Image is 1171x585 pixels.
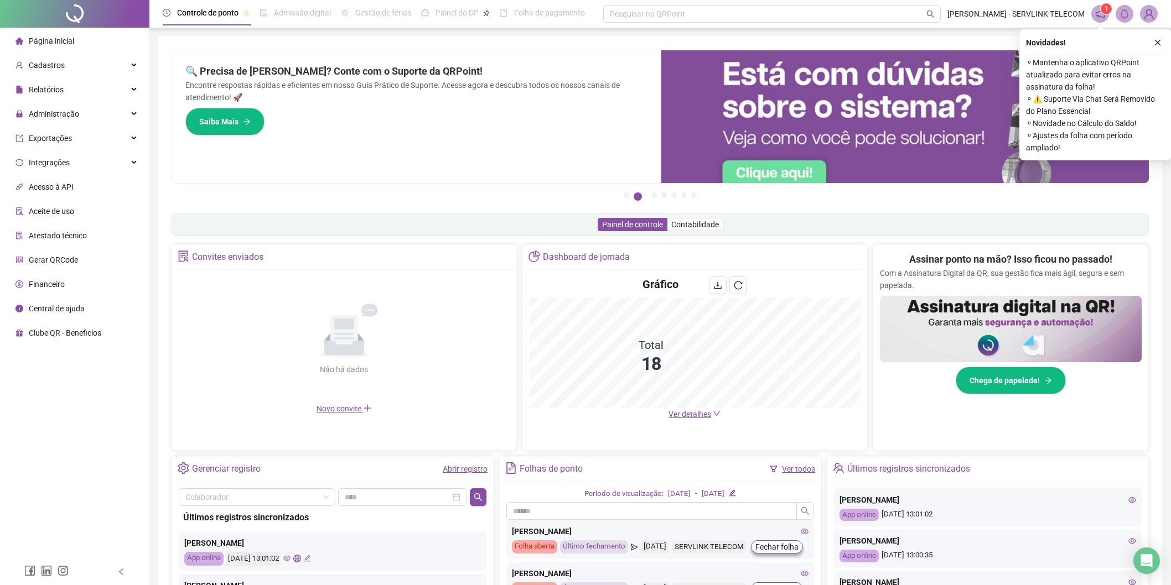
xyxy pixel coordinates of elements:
span: setting [178,462,189,474]
span: sync [15,159,23,166]
span: lock [15,110,23,118]
div: [DATE] [641,540,669,553]
span: sun [341,9,349,17]
button: 1 [624,192,629,198]
button: 5 [671,192,677,198]
button: 7 [691,192,697,198]
button: 4 [661,192,667,198]
span: Atestado técnico [29,231,87,240]
h2: Assinar ponto na mão? Isso ficou no passado! [909,252,1112,267]
span: Exportações [29,134,72,143]
span: Folha de pagamento [514,8,585,17]
span: pie-chart [528,250,540,262]
div: [PERSON_NAME] [512,567,809,579]
span: api [15,183,23,191]
span: eye [1128,496,1136,504]
span: dollar [15,280,23,288]
span: book [500,9,507,17]
span: Relatórios [29,85,64,94]
span: user-add [15,61,23,69]
span: dashboard [421,9,429,17]
span: close [1154,39,1162,46]
span: arrow-right [243,118,251,126]
span: Novidades ! [1026,36,1066,49]
span: ⚬ Mantenha o aplicativo QRPoint atualizado para evitar erros na assinatura da folha! [1026,56,1164,93]
div: Último fechamento [560,540,628,553]
button: Chega de papelada! [956,367,1066,394]
span: Admissão digital [274,8,331,17]
span: Central de ajuda [29,304,85,313]
span: eye [283,555,291,562]
span: eye [801,527,809,535]
span: team [833,462,844,474]
span: filter [770,465,778,473]
span: ⚬ ⚠️ Suporte Via Chat Será Removido do Plano Essencial [1026,93,1164,117]
span: reload [734,281,743,290]
span: ⚬ Novidade no Cálculo do Saldo! [1026,117,1164,129]
span: 1 [1105,5,1108,13]
span: notification [1095,9,1105,19]
span: Financeiro [29,280,65,289]
div: Dashboard de jornada [543,248,630,267]
p: Com a Assinatura Digital da QR, sua gestão fica mais ágil, segura e sem papelada. [880,267,1142,291]
div: App online [840,509,879,521]
span: download [713,281,722,290]
span: facebook [24,565,35,576]
p: Encontre respostas rápidas e eficientes em nosso Guia Prático de Suporte. Acesse agora e descubra... [185,79,647,103]
span: Painel de controle [602,220,663,229]
span: Fechar folha [755,541,799,553]
span: left [117,568,125,576]
span: export [15,134,23,142]
span: solution [15,232,23,239]
div: [PERSON_NAME] [840,535,1136,547]
span: search [474,493,483,502]
span: file [15,86,23,93]
div: [PERSON_NAME] [184,537,481,549]
div: Gerenciar registro [192,459,261,478]
span: clock-circle [163,9,170,17]
a: Ver todos [782,464,815,473]
span: info-circle [15,305,23,312]
span: file-text [505,462,517,474]
div: Não há dados [293,363,395,375]
span: eye [1128,537,1136,545]
span: audit [15,207,23,215]
span: search [801,506,810,515]
span: send [631,540,638,553]
div: [DATE] 13:01:02 [226,552,281,566]
button: 3 [651,192,657,198]
span: plus [363,404,372,412]
span: edit [304,555,311,562]
span: home [15,37,23,45]
span: gift [15,329,23,337]
span: Cadastros [29,61,65,70]
img: banner%2F0cf4e1f0-cb71-40ef-aa93-44bd3d4ee559.png [661,50,1149,183]
div: App online [840,550,879,562]
a: Abrir registro [443,464,488,473]
div: App online [184,552,224,566]
span: Integrações [29,158,70,167]
span: Contabilidade [671,220,719,229]
div: [PERSON_NAME] [512,525,809,537]
span: pushpin [483,10,490,17]
div: - [695,488,697,500]
div: Convites enviados [192,248,263,267]
span: file-done [260,9,267,17]
sup: 1 [1101,3,1112,14]
div: Folha aberta [512,540,557,553]
div: [DATE] [668,488,691,500]
div: Últimos registros sincronizados [183,510,482,524]
h2: 🔍 Precisa de [PERSON_NAME]? Conte com o Suporte da QRPoint! [185,64,647,79]
button: Fechar folha [751,540,803,553]
img: 32367 [1141,6,1157,22]
span: pushpin [243,10,250,17]
div: Período de visualização: [584,488,664,500]
div: [PERSON_NAME] [840,494,1136,506]
div: Folhas de ponto [520,459,583,478]
span: global [293,555,300,562]
span: search [926,10,935,18]
span: solution [178,250,189,262]
span: Acesso à API [29,182,74,191]
span: [PERSON_NAME] - SERVLINK TELECOM [947,8,1085,20]
div: [DATE] 13:01:02 [840,509,1136,521]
